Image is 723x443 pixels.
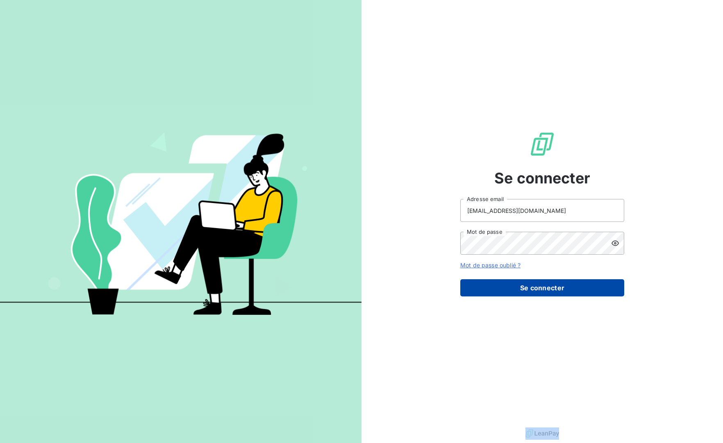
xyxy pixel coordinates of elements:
img: Logo LeanPay [529,131,555,157]
img: logo [525,427,559,440]
button: Se connecter [460,279,624,296]
span: Se connecter [494,167,590,189]
a: Mot de passe oublié ? [460,262,521,269]
input: placeholder [460,199,624,222]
